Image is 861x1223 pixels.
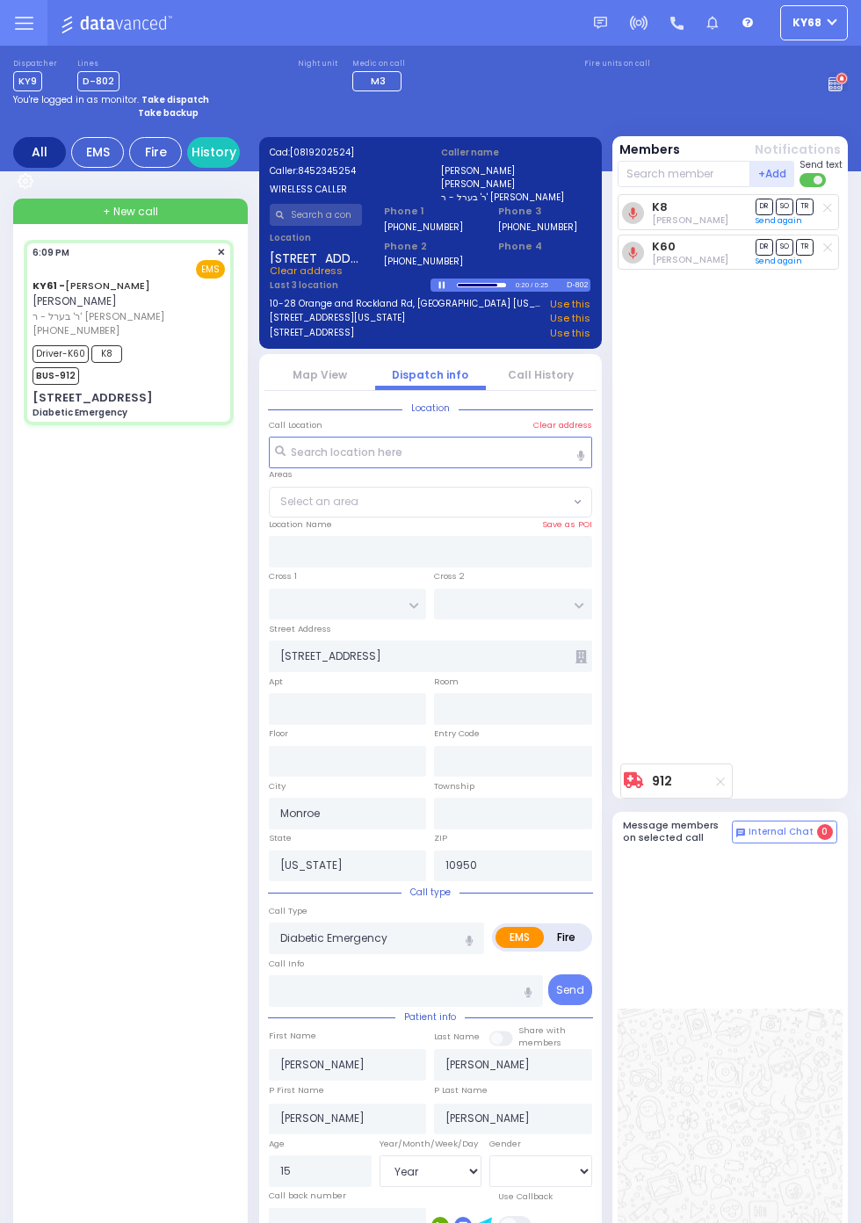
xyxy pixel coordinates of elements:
[550,297,590,312] a: Use this
[138,106,199,119] strong: Take backup
[796,239,814,256] span: TR
[103,204,158,220] span: + New call
[384,239,476,254] span: Phone 2
[756,199,773,215] span: DR
[352,59,407,69] label: Medic on call
[749,826,814,838] span: Internal Chat
[441,146,590,159] label: Caller name
[796,199,814,215] span: TR
[270,204,362,226] input: Search a contact
[543,927,590,948] label: Fire
[269,468,293,481] label: Areas
[33,246,69,259] span: 6:09 PM
[217,245,225,260] span: ✕
[269,1190,346,1202] label: Call back number
[542,518,592,531] label: Save as POI
[269,419,322,431] label: Call Location
[384,204,476,219] span: Phone 1
[652,253,728,266] span: Shmiel Hoffman
[434,1084,488,1096] label: P Last Name
[652,200,668,213] a: K8
[817,824,833,840] span: 0
[298,164,356,177] span: 8452345254
[792,15,821,31] span: ky68
[290,146,354,159] span: [0819202524]
[280,494,358,510] span: Select an area
[652,240,676,253] a: K60
[652,213,728,227] span: Moshe Greenfeld
[780,5,848,40] button: ky68
[269,1030,316,1042] label: First Name
[567,279,590,292] div: D-802
[489,1138,521,1150] label: Gender
[33,323,119,337] span: [PHONE_NUMBER]
[750,161,794,187] button: +Add
[515,275,531,295] div: 0:20
[71,137,124,168] div: EMS
[618,161,749,187] input: Search member
[269,676,283,688] label: Apt
[33,279,65,293] span: KY61 -
[756,215,802,226] a: Send again
[623,820,731,843] h5: Message members on selected call
[594,17,607,30] img: message.svg
[756,256,802,266] a: Send again
[269,1138,285,1150] label: Age
[270,250,362,264] span: [STREET_ADDRESS]
[756,239,773,256] span: DR
[533,275,549,295] div: 0:25
[293,367,347,382] a: Map View
[799,158,843,171] span: Send text
[384,255,463,268] label: [PHONE_NUMBER]
[269,623,331,635] label: Street Address
[508,367,574,382] a: Call History
[33,406,127,419] div: Diabetic Emergency
[270,164,419,177] label: Caller:
[434,1031,480,1043] label: Last Name
[395,1010,465,1024] span: Patient info
[755,141,841,159] button: Notifications
[270,297,545,312] a: 10-28 Orange and Rockland Rd, [GEOGRAPHIC_DATA] [US_STATE]
[91,345,122,363] span: K8
[799,171,828,189] label: Turn off text
[402,886,459,899] span: Call type
[269,570,297,583] label: Cross 1
[584,59,650,69] label: Fire units on call
[270,311,405,326] a: [STREET_ADDRESS][US_STATE]
[619,141,680,159] button: Members
[196,260,225,279] span: EMS
[13,59,57,69] label: Dispatcher
[732,821,837,843] button: Internal Chat 0
[269,958,304,970] label: Call Info
[13,93,139,106] span: You're logged in as monitor.
[298,59,337,69] label: Night unit
[269,437,592,468] input: Search location here
[33,293,117,308] span: [PERSON_NAME]
[550,311,590,326] a: Use this
[33,309,220,324] span: ר' בערל - ר' [PERSON_NAME]
[187,137,240,168] a: History
[270,183,419,196] label: WIRELESS CALLER
[575,650,587,663] span: Other building occupants
[269,518,332,531] label: Location Name
[270,326,354,341] a: [STREET_ADDRESS]
[269,780,286,792] label: City
[141,93,209,106] strong: Take dispatch
[33,279,150,293] a: [PERSON_NAME]
[371,74,386,88] span: M3
[434,570,465,583] label: Cross 2
[380,1138,482,1150] div: Year/Month/Week/Day
[518,1024,566,1036] small: Share with
[270,279,430,292] label: Last 3 location
[434,832,447,844] label: ZIP
[498,204,590,219] span: Phone 3
[384,221,463,234] label: [PHONE_NUMBER]
[33,367,79,385] span: BUS-912
[402,402,459,415] span: Location
[77,59,119,69] label: Lines
[270,231,362,244] label: Location
[498,1190,553,1203] label: Use Callback
[33,389,153,407] div: [STREET_ADDRESS]
[13,71,42,91] span: KY9
[533,419,592,431] label: Clear address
